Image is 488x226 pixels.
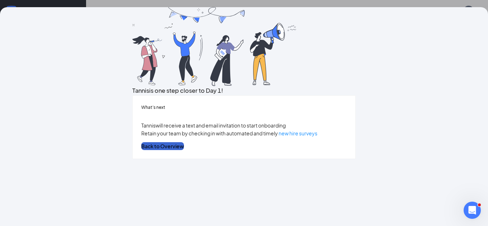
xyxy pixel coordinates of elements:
a: new hire surveys [279,130,317,136]
h3: Tannis is one step closer to Day 1! [132,86,356,95]
p: Tannis will receive a text and email invitation to start onboarding [141,121,347,129]
iframe: Intercom live chat [464,202,481,219]
button: Back to Overview [141,142,184,150]
img: you are all set [132,7,297,86]
p: Retain your team by checking in with automated and timely [141,129,347,137]
h5: What’s next [141,104,347,111]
